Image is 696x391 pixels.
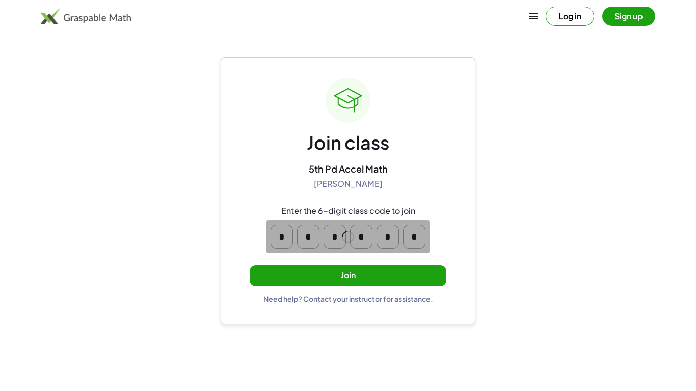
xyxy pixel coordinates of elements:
button: Log in [546,7,594,26]
div: Enter the 6-digit class code to join [281,206,415,216]
button: Join [250,265,446,286]
div: 5th Pd Accel Math [309,163,388,175]
button: Sign up [602,7,655,26]
div: [PERSON_NAME] [314,179,383,189]
div: Join class [307,131,389,155]
div: Need help? Contact your instructor for assistance. [263,294,433,303]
